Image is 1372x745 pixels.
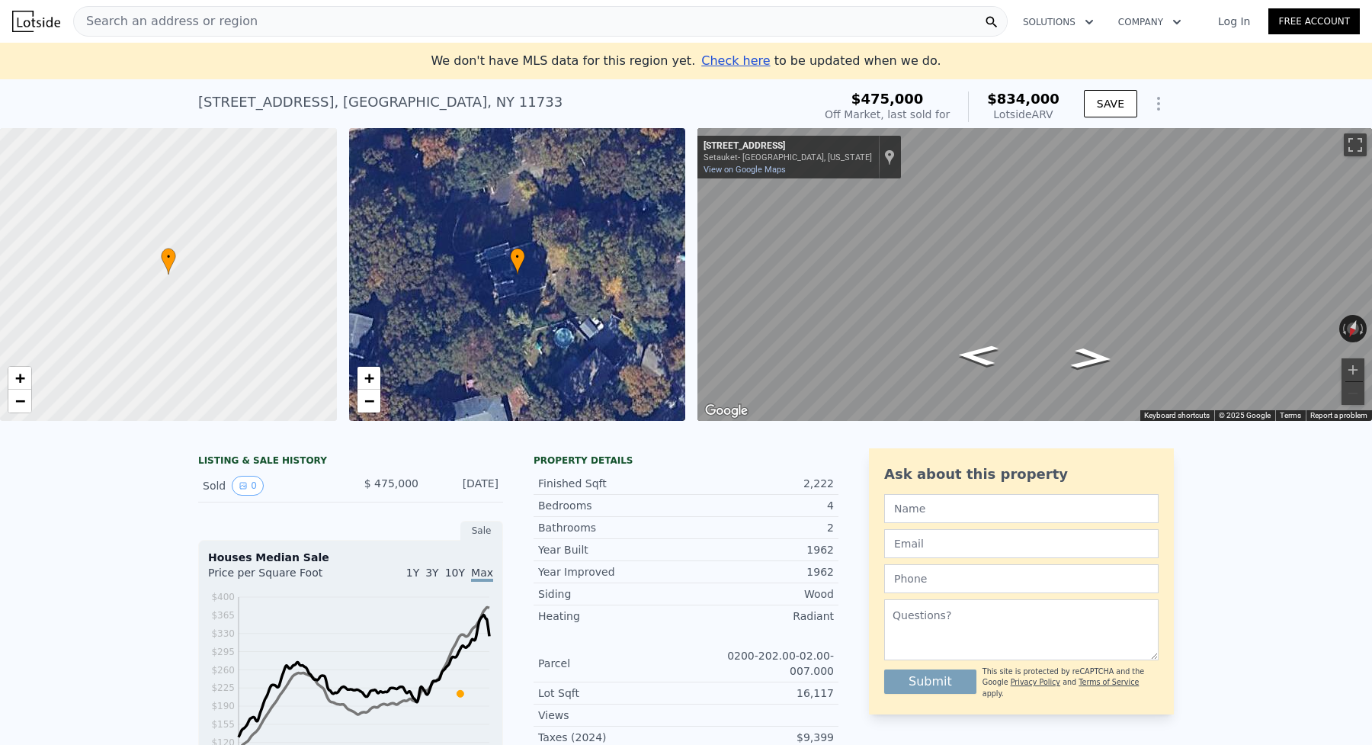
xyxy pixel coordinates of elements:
div: Street View [697,128,1372,421]
a: Free Account [1268,8,1360,34]
div: 1962 [686,564,834,580]
div: $9,399 [686,730,834,745]
a: Show location on map [884,149,895,165]
div: Map [697,128,1372,421]
div: [STREET_ADDRESS] , [GEOGRAPHIC_DATA] , NY 11733 [198,92,563,113]
button: Company [1106,8,1194,36]
span: © 2025 Google [1219,411,1271,419]
div: Parcel [538,656,686,671]
div: [DATE] [431,476,498,496]
div: This site is protected by reCAPTCHA and the Google and apply. [983,666,1159,699]
input: Name [884,494,1159,523]
div: • [161,248,176,275]
tspan: $225 [211,682,235,693]
button: Show Options [1143,88,1174,119]
div: [STREET_ADDRESS] [704,140,872,153]
div: Off Market, last sold for [825,107,950,122]
div: 2 [686,520,834,535]
span: $834,000 [987,91,1059,107]
span: Max [471,567,493,582]
input: Email [884,529,1159,558]
div: • [510,248,525,275]
span: Search an address or region [74,12,258,31]
a: Report a problem [1310,411,1367,419]
span: • [510,250,525,264]
button: Submit [884,670,976,694]
div: Heating [538,609,686,624]
span: $475,000 [851,91,924,107]
div: Siding [538,586,686,602]
div: Year Built [538,542,686,557]
img: Google [701,401,752,421]
div: Property details [534,454,838,467]
div: Ask about this property [884,464,1159,485]
div: 2,222 [686,476,834,491]
span: • [161,250,176,264]
button: Zoom out [1342,382,1364,405]
tspan: $155 [211,719,235,730]
tspan: $295 [211,647,235,657]
div: Radiant [686,609,834,624]
div: to be updated when we do. [701,52,941,70]
button: Zoom in [1342,358,1364,381]
a: Zoom in [357,367,380,390]
path: Go West, Lower Sheep Pasture Rd [1053,343,1130,374]
button: Rotate clockwise [1359,315,1367,342]
tspan: $260 [211,665,235,676]
button: Rotate counterclockwise [1339,315,1348,342]
div: Bedrooms [538,498,686,513]
div: Setauket- [GEOGRAPHIC_DATA], [US_STATE] [704,153,872,162]
a: Open this area in Google Maps (opens a new window) [701,401,752,421]
button: Solutions [1011,8,1106,36]
a: Terms of Service [1079,678,1139,686]
a: Zoom out [357,390,380,413]
div: Wood [686,586,834,602]
path: Go East, Lower Sheep Pasture Rd [940,340,1016,371]
div: Lot Sqft [538,686,686,701]
div: Sold [203,476,338,496]
input: Phone [884,564,1159,593]
a: Log In [1200,14,1268,29]
span: − [364,391,373,410]
tspan: $365 [211,610,235,621]
span: + [15,368,25,387]
div: Taxes (2024) [538,730,686,745]
tspan: $400 [211,592,235,602]
div: Bathrooms [538,520,686,535]
img: Lotside [12,11,60,32]
div: Sale [460,521,503,541]
button: SAVE [1084,90,1137,117]
span: 3Y [425,567,438,579]
div: Houses Median Sale [208,550,493,565]
button: Keyboard shortcuts [1144,410,1210,421]
div: Lotside ARV [987,107,1059,122]
a: Zoom in [8,367,31,390]
tspan: $190 [211,701,235,711]
span: + [364,368,373,387]
a: Privacy Policy [1011,678,1060,686]
button: Reset the view [1342,314,1363,344]
div: Views [538,708,686,723]
a: Zoom out [8,390,31,413]
a: View on Google Maps [704,165,786,175]
span: 1Y [406,567,419,579]
div: 4 [686,498,834,513]
tspan: $330 [211,628,235,639]
div: 16,117 [686,686,834,701]
div: Finished Sqft [538,476,686,491]
div: Price per Square Foot [208,565,351,589]
span: $ 475,000 [364,477,418,490]
button: Toggle fullscreen view [1344,133,1367,156]
button: View historical data [232,476,264,496]
div: 0200-202.00-02.00-007.000 [686,648,834,679]
span: Check here [701,53,770,68]
span: − [15,391,25,410]
div: LISTING & SALE HISTORY [198,454,503,470]
div: Year Improved [538,564,686,580]
span: 10Y [445,567,465,579]
div: We don't have MLS data for this region yet. [431,52,941,70]
div: 1962 [686,542,834,557]
a: Terms [1280,411,1301,419]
